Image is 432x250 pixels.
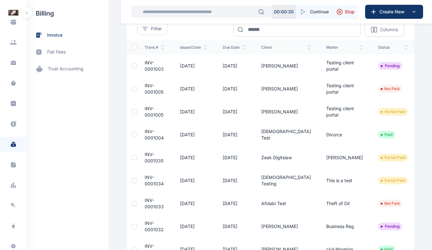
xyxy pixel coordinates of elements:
a: invoice [27,27,108,44]
button: Stop [333,5,358,19]
span: Filter [151,25,162,32]
button: Filter [137,22,167,35]
td: [PERSON_NAME] [254,215,319,238]
span: invoice [47,32,62,39]
span: Stop [345,9,355,15]
span: trust accounting [48,66,83,72]
li: Not Paid [381,201,400,206]
a: INV-0001005 [145,83,163,95]
p: Columns [380,26,398,33]
td: Divorce [319,123,371,146]
span: client [261,45,311,50]
td: [DATE] [215,215,254,238]
td: [DATE] [172,215,215,238]
td: [DEMOGRAPHIC_DATA] Test [254,123,319,146]
td: [PERSON_NAME] [254,54,319,77]
td: [PERSON_NAME] [254,77,319,100]
td: Zeek Digitslaw [254,146,319,169]
button: Columns [365,22,404,37]
li: Pending [381,224,400,229]
a: trust accounting [27,61,108,77]
span: Due Date [223,45,246,50]
td: [DATE] [172,100,215,123]
li: Pending [381,63,400,68]
td: [DATE] [215,123,254,146]
li: Paid [381,132,392,137]
span: status [378,45,408,50]
td: [DEMOGRAPHIC_DATA] Testing [254,169,319,192]
td: This is a test [319,169,371,192]
td: [DATE] [172,77,215,100]
span: Continue [310,9,329,15]
span: Matter [326,45,363,50]
button: Continue [296,5,333,19]
li: Not Paid [381,86,400,91]
td: Testing client portal [319,77,371,100]
td: [PERSON_NAME] [254,100,319,123]
a: INV-0001033 [145,197,164,209]
a: INV-0001003 [145,60,164,72]
td: Afolabi Test [254,192,319,215]
td: [DATE] [215,77,254,100]
td: [DATE] [172,123,215,146]
a: flat fees [27,44,108,61]
td: [DATE] [172,192,215,215]
p: 00 : 00 : 30 [274,9,294,15]
span: issued date [180,45,207,50]
td: Testing client portal [319,54,371,77]
li: Partial Paid [381,109,405,114]
td: [DATE] [172,54,215,77]
td: [DATE] [215,100,254,123]
td: [DATE] [215,146,254,169]
a: INV-0001032 [145,220,164,232]
td: [PERSON_NAME] [319,146,371,169]
td: [DATE] [215,169,254,192]
td: Theft of Oil [319,192,371,215]
a: INV-0001034 [145,175,164,186]
td: [DATE] [172,146,215,169]
td: [DATE] [215,192,254,215]
td: Business Reg [319,215,371,238]
td: [DATE] [172,169,215,192]
li: Partial Paid [381,178,405,183]
span: flat fees [47,49,66,55]
span: Create New [377,9,410,15]
span: Trans # [145,45,165,50]
a: INV-0001005 [145,106,163,118]
li: Partial Paid [381,155,405,160]
td: [DATE] [215,54,254,77]
a: INV-0001035 [145,152,163,163]
a: INV-0001004 [145,129,164,140]
button: Create New [365,5,423,19]
td: Testing client portal [319,100,371,123]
